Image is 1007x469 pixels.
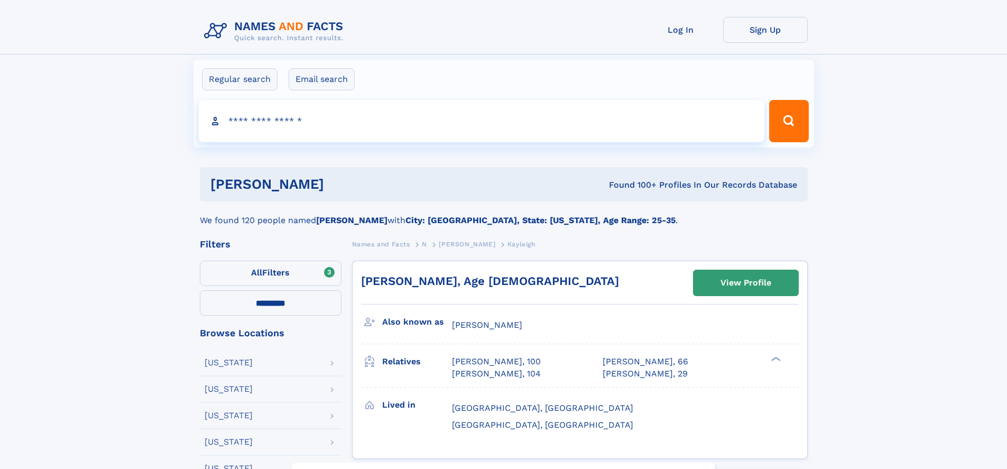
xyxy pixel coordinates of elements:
[382,353,452,371] h3: Relatives
[769,356,781,363] div: ❯
[200,261,341,286] label: Filters
[466,179,797,191] div: Found 100+ Profiles In Our Records Database
[352,237,410,251] a: Names and Facts
[422,241,427,248] span: N
[205,411,253,420] div: [US_STATE]
[452,420,633,430] span: [GEOGRAPHIC_DATA], [GEOGRAPHIC_DATA]
[205,358,253,367] div: [US_STATE]
[251,268,262,278] span: All
[361,274,619,288] a: [PERSON_NAME], Age [DEMOGRAPHIC_DATA]
[723,17,808,43] a: Sign Up
[452,368,541,380] a: [PERSON_NAME], 104
[603,368,688,380] a: [PERSON_NAME], 29
[507,241,535,248] span: Kayleigh
[769,100,808,142] button: Search Button
[200,201,808,227] div: We found 120 people named with .
[316,215,387,225] b: [PERSON_NAME]
[452,403,633,413] span: [GEOGRAPHIC_DATA], [GEOGRAPHIC_DATA]
[422,237,427,251] a: N
[200,17,352,45] img: Logo Names and Facts
[382,313,452,331] h3: Also known as
[200,328,341,338] div: Browse Locations
[199,100,765,142] input: search input
[439,241,495,248] span: [PERSON_NAME]
[603,356,688,367] a: [PERSON_NAME], 66
[202,68,278,90] label: Regular search
[200,240,341,249] div: Filters
[405,215,676,225] b: City: [GEOGRAPHIC_DATA], State: [US_STATE], Age Range: 25-35
[205,385,253,393] div: [US_STATE]
[720,271,771,295] div: View Profile
[210,178,467,191] h1: [PERSON_NAME]
[439,237,495,251] a: [PERSON_NAME]
[694,270,798,296] a: View Profile
[289,68,355,90] label: Email search
[452,320,522,330] span: [PERSON_NAME]
[452,356,541,367] a: [PERSON_NAME], 100
[205,438,253,446] div: [US_STATE]
[639,17,723,43] a: Log In
[382,396,452,414] h3: Lived in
